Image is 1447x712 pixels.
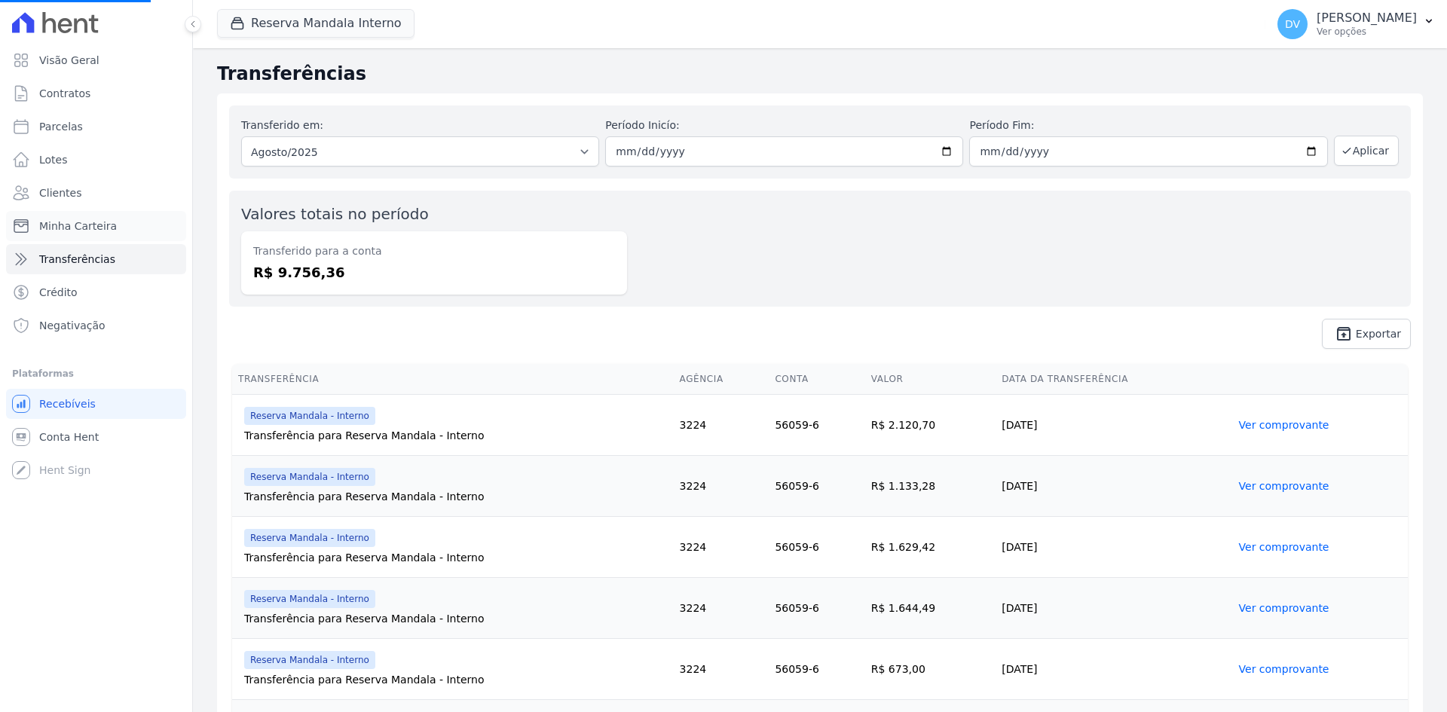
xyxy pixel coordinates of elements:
div: Transferência para Reserva Mandala - Interno [244,489,668,504]
td: 56059-6 [769,517,864,578]
td: 3224 [674,578,769,639]
span: Visão Geral [39,53,99,68]
span: Clientes [39,185,81,200]
span: Negativação [39,318,106,333]
p: Ver opções [1317,26,1417,38]
span: Contratos [39,86,90,101]
span: Transferências [39,252,115,267]
span: Crédito [39,285,78,300]
a: Crédito [6,277,186,307]
th: Agência [674,364,769,395]
td: R$ 673,00 [865,639,996,700]
a: Ver comprovante [1239,480,1329,492]
td: 3224 [674,395,769,456]
span: Reserva Mandala - Interno [244,590,375,608]
a: Conta Hent [6,422,186,452]
td: R$ 2.120,70 [865,395,996,456]
span: Reserva Mandala - Interno [244,651,375,669]
a: Ver comprovante [1239,663,1329,675]
dt: Transferido para a conta [253,243,615,259]
td: 56059-6 [769,395,864,456]
a: Ver comprovante [1239,602,1329,614]
td: R$ 1.133,28 [865,456,996,517]
div: Transferência para Reserva Mandala - Interno [244,611,668,626]
a: Ver comprovante [1239,541,1329,553]
td: [DATE] [996,456,1232,517]
a: Parcelas [6,112,186,142]
th: Valor [865,364,996,395]
a: Contratos [6,78,186,108]
a: Clientes [6,178,186,208]
div: Plataformas [12,365,180,383]
td: [DATE] [996,395,1232,456]
td: 56059-6 [769,578,864,639]
h2: Transferências [217,60,1423,87]
span: Parcelas [39,119,83,134]
a: Recebíveis [6,389,186,419]
a: Ver comprovante [1239,419,1329,431]
td: [DATE] [996,578,1232,639]
span: Reserva Mandala - Interno [244,468,375,486]
td: [DATE] [996,639,1232,700]
span: Reserva Mandala - Interno [244,407,375,425]
td: R$ 1.629,42 [865,517,996,578]
a: Transferências [6,244,186,274]
i: unarchive [1335,325,1353,343]
a: Visão Geral [6,45,186,75]
span: Exportar [1356,329,1401,338]
div: Transferência para Reserva Mandala - Interno [244,672,668,687]
a: Lotes [6,145,186,175]
td: 56059-6 [769,639,864,700]
a: Negativação [6,310,186,341]
td: 3224 [674,639,769,700]
div: Transferência para Reserva Mandala - Interno [244,550,668,565]
td: R$ 1.644,49 [865,578,996,639]
label: Transferido em: [241,119,323,131]
span: Minha Carteira [39,218,117,234]
button: DV [PERSON_NAME] Ver opções [1265,3,1447,45]
button: Reserva Mandala Interno [217,9,415,38]
span: Lotes [39,152,68,167]
td: 3224 [674,517,769,578]
th: Conta [769,364,864,395]
button: Aplicar [1334,136,1399,166]
dd: R$ 9.756,36 [253,262,615,283]
label: Valores totais no período [241,205,429,223]
a: Minha Carteira [6,211,186,241]
span: Reserva Mandala - Interno [244,529,375,547]
span: DV [1285,19,1300,29]
p: [PERSON_NAME] [1317,11,1417,26]
span: Recebíveis [39,396,96,411]
label: Período Inicío: [605,118,963,133]
th: Transferência [232,364,674,395]
td: 56059-6 [769,456,864,517]
label: Período Fim: [969,118,1327,133]
a: unarchive Exportar [1322,319,1411,349]
td: [DATE] [996,517,1232,578]
th: Data da Transferência [996,364,1232,395]
span: Conta Hent [39,429,99,445]
td: 3224 [674,456,769,517]
div: Transferência para Reserva Mandala - Interno [244,428,668,443]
